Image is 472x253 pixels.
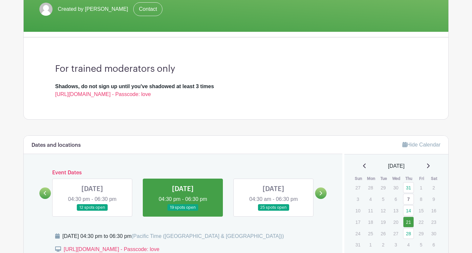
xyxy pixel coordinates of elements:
p: 26 [378,228,389,239]
p: 24 [353,228,363,239]
h6: Dates and locations [32,142,81,148]
span: [DATE] [388,162,404,170]
th: Tue [377,175,390,182]
p: 4 [365,194,376,204]
p: 3 [390,240,401,250]
h3: For trained moderators only [55,64,417,75]
span: Created by [PERSON_NAME] [58,5,128,13]
span: (Pacific Time ([GEOGRAPHIC_DATA] & [GEOGRAPHIC_DATA])) [131,233,284,239]
p: 10 [353,205,363,216]
p: 15 [416,205,426,216]
a: 7 [403,194,414,204]
a: 21 [403,217,414,227]
p: 11 [365,205,376,216]
p: 1 [365,240,376,250]
th: Fri [415,175,428,182]
p: 19 [378,217,389,227]
p: 31 [353,240,363,250]
a: [URL][DOMAIN_NAME] - Passcode: love [55,91,151,97]
p: 16 [428,205,439,216]
p: 18 [365,217,376,227]
th: Wed [390,175,403,182]
p: 17 [353,217,363,227]
p: 28 [365,183,376,193]
p: 25 [365,228,376,239]
p: 13 [390,205,401,216]
p: 6 [390,194,401,204]
p: 3 [353,194,363,204]
p: 30 [390,183,401,193]
a: 28 [403,228,414,239]
p: 1 [416,183,426,193]
p: 9 [428,194,439,204]
p: 4 [403,240,414,250]
a: [URL][DOMAIN_NAME] - Passcode: love [64,246,160,252]
p: 29 [416,228,426,239]
p: 5 [378,194,389,204]
a: 31 [403,182,414,193]
a: Hide Calendar [402,142,440,147]
h6: Event Dates [51,170,315,176]
p: 2 [428,183,439,193]
p: 2 [378,240,389,250]
th: Sat [428,175,441,182]
strong: Shadows, do not sign up until you've shadowed at least 3 times [55,84,214,89]
p: 12 [378,205,389,216]
p: 30 [428,228,439,239]
div: [DATE] 04:30 pm to 06:30 pm [62,232,284,240]
p: 5 [416,240,426,250]
p: 20 [390,217,401,227]
p: 27 [390,228,401,239]
p: 27 [353,183,363,193]
p: 8 [416,194,426,204]
th: Mon [365,175,377,182]
img: default-ce2991bfa6775e67f084385cd625a349d9dcbb7a52a09fb2fda1e96e2d18dcdb.png [39,3,53,16]
a: Contact [133,2,162,16]
th: Thu [403,175,416,182]
th: Sun [352,175,365,182]
a: 14 [403,205,414,216]
p: 29 [378,183,389,193]
p: 6 [428,240,439,250]
p: 23 [428,217,439,227]
p: 22 [416,217,426,227]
